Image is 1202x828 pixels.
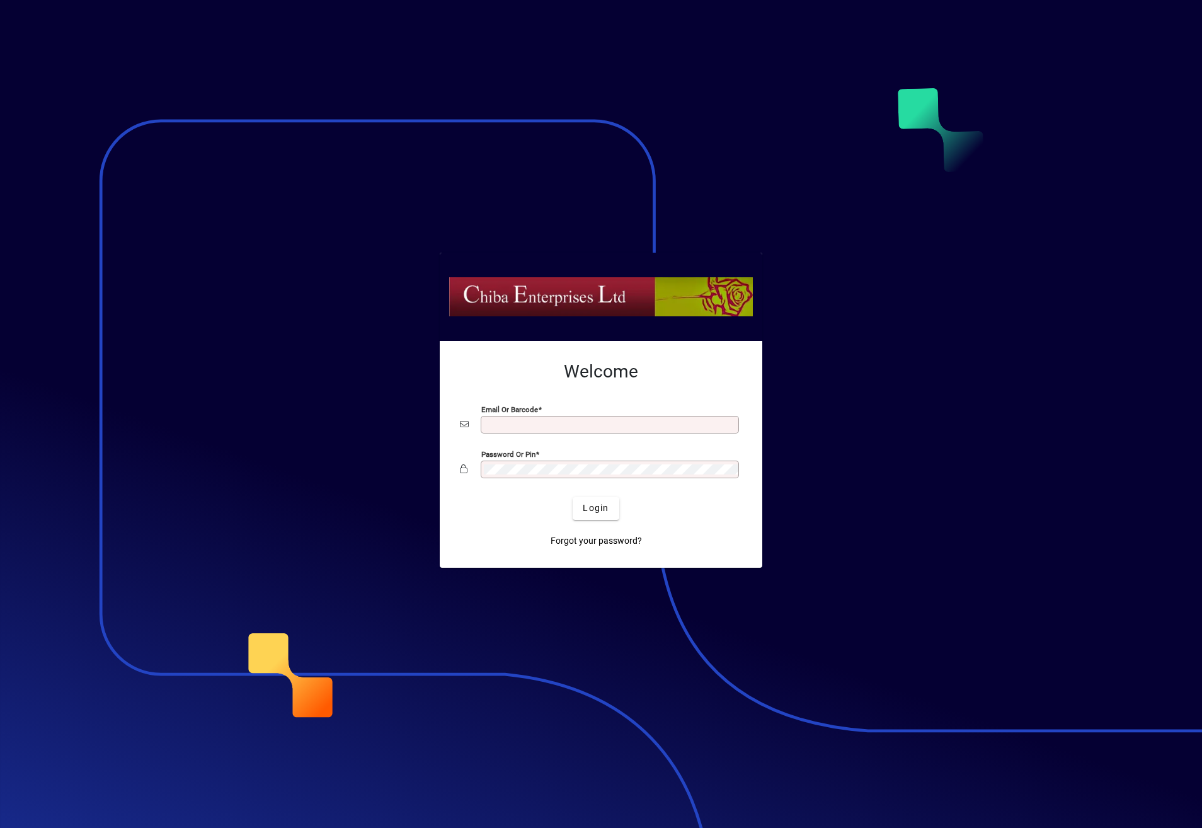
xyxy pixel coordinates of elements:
[481,405,538,413] mat-label: Email or Barcode
[551,534,642,548] span: Forgot your password?
[546,530,647,553] a: Forgot your password?
[481,449,535,458] mat-label: Password or Pin
[573,497,619,520] button: Login
[460,361,742,382] h2: Welcome
[583,502,609,515] span: Login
